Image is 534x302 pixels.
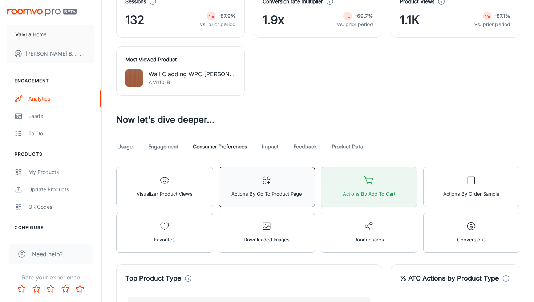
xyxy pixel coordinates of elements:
[7,25,94,44] button: Valyria Home
[116,213,213,253] button: Favorites
[15,282,29,296] button: Rate 1 star
[294,138,317,155] a: Feedback
[28,168,94,176] div: My Products
[28,130,94,138] div: To-do
[343,189,395,199] span: Actions by Add to Cart
[231,189,302,199] span: Actions by Go To Product Page
[262,138,279,155] a: Impact
[125,56,236,64] h4: Most Viewed Product
[354,235,384,244] span: Room Shares
[125,69,143,87] img: Wall Cladding WPC Marron Claro Exterior
[7,44,94,63] button: [PERSON_NAME] Barrio
[116,138,134,155] a: Usage
[219,167,315,207] button: Actions by Go To Product Page
[423,213,520,253] button: Conversions
[332,138,363,155] a: Product Data
[28,112,94,120] div: Leads
[218,13,236,19] strong: -87.9%
[116,167,213,207] button: Visualizer Product Views
[457,235,486,244] span: Conversions
[25,50,77,58] p: [PERSON_NAME] Barrio
[400,11,420,29] span: 1.1K
[29,282,44,296] button: Rate 2 star
[355,13,373,19] strong: -69.7%
[200,20,236,28] p: vs. prior period
[149,78,236,86] p: AM110-B
[28,95,94,103] div: Analytics
[116,113,519,126] h3: Now let's dive deeper...
[137,189,193,199] span: Visualizer Product Views
[73,282,87,296] button: Rate 5 star
[28,203,94,211] div: QR Codes
[494,13,510,19] strong: -87.1%
[400,273,499,283] h4: % ATC Actions by Product Type
[244,235,290,244] span: Downloaded Images
[443,189,499,199] span: Actions by Order Sample
[193,138,247,155] a: Consumer Preferences
[148,138,178,155] a: Engagement
[149,70,236,78] p: Wall Cladding WPC [PERSON_NAME] Exterior
[125,273,181,283] h4: Top Product Type
[321,167,417,207] button: Actions by Add to Cart
[58,282,73,296] button: Rate 4 star
[263,11,284,29] span: 1.9x
[125,11,145,29] span: 132
[28,185,94,193] div: Update Products
[7,9,77,16] img: Roomvo PRO Beta
[32,250,63,258] span: Need help?
[6,273,96,282] p: Rate your experience
[423,167,520,207] button: Actions by Order Sample
[219,213,315,253] button: Downloaded Images
[15,30,46,38] p: Valyria Home
[321,213,417,253] button: Room Shares
[44,282,58,296] button: Rate 3 star
[337,20,373,28] p: vs. prior period
[474,20,510,28] p: vs. prior period
[154,235,175,244] span: Favorites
